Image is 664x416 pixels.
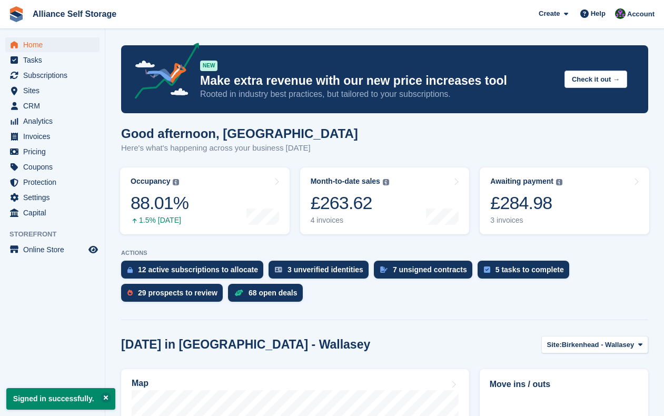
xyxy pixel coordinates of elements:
h2: Map [132,379,148,388]
a: Alliance Self Storage [28,5,121,23]
img: stora-icon-8386f47178a22dfd0bd8f6a31ec36ba5ce8667c1dd55bd0f319d3a0aa187defe.svg [8,6,24,22]
div: 5 tasks to complete [495,265,564,274]
span: Settings [23,190,86,205]
span: Protection [23,175,86,190]
span: Birkenhead - Wallasey [562,340,635,350]
span: Help [591,8,606,19]
img: icon-info-grey-7440780725fd019a000dd9b08b2336e03edf1995a4989e88bcd33f0948082b44.svg [383,179,389,185]
div: 7 unsigned contracts [393,265,467,274]
a: menu [5,242,100,257]
a: menu [5,98,100,113]
span: Online Store [23,242,86,257]
a: menu [5,175,100,190]
img: icon-info-grey-7440780725fd019a000dd9b08b2336e03edf1995a4989e88bcd33f0948082b44.svg [173,179,179,185]
a: menu [5,114,100,128]
span: Pricing [23,144,86,159]
a: Awaiting payment £284.98 3 invoices [480,167,649,234]
a: menu [5,190,100,205]
span: Analytics [23,114,86,128]
a: Occupancy 88.01% 1.5% [DATE] [120,167,290,234]
a: menu [5,68,100,83]
span: Capital [23,205,86,220]
h2: Move ins / outs [490,378,638,391]
p: Here's what's happening across your business [DATE] [121,142,358,154]
img: icon-info-grey-7440780725fd019a000dd9b08b2336e03edf1995a4989e88bcd33f0948082b44.svg [556,179,562,185]
div: 3 unverified identities [288,265,363,274]
img: deal-1b604bf984904fb50ccaf53a9ad4b4a5d6e5aea283cecdc64d6e3604feb123c2.svg [234,289,243,296]
div: 4 invoices [311,216,389,225]
a: Preview store [87,243,100,256]
div: 68 open deals [249,289,298,297]
div: 3 invoices [490,216,562,225]
div: 88.01% [131,192,189,214]
span: Create [539,8,560,19]
a: menu [5,144,100,159]
a: Month-to-date sales £263.62 4 invoices [300,167,470,234]
a: menu [5,129,100,144]
img: active_subscription_to_allocate_icon-d502201f5373d7db506a760aba3b589e785aa758c864c3986d89f69b8ff3... [127,266,133,273]
span: CRM [23,98,86,113]
img: verify_identity-adf6edd0f0f0b5bbfe63781bf79b02c33cf7c696d77639b501bdc392416b5a36.svg [275,266,282,273]
div: 12 active subscriptions to allocate [138,265,258,274]
a: menu [5,53,100,67]
span: Home [23,37,86,52]
img: contract_signature_icon-13c848040528278c33f63329250d36e43548de30e8caae1d1a13099fd9432cc5.svg [380,266,388,273]
a: menu [5,83,100,98]
div: Occupancy [131,177,170,186]
p: Rooted in industry best practices, but tailored to your subscriptions. [200,88,556,100]
img: prospect-51fa495bee0391a8d652442698ab0144808aea92771e9ea1ae160a38d050c398.svg [127,290,133,296]
p: Signed in successfully. [6,388,115,410]
div: Month-to-date sales [311,177,380,186]
h2: [DATE] in [GEOGRAPHIC_DATA] - Wallasey [121,338,370,352]
img: Romilly Norton [615,8,626,19]
span: Invoices [23,129,86,144]
div: 29 prospects to review [138,289,217,297]
a: menu [5,160,100,174]
span: Tasks [23,53,86,67]
span: Account [627,9,655,19]
span: Coupons [23,160,86,174]
div: £284.98 [490,192,562,214]
img: price-adjustments-announcement-icon-8257ccfd72463d97f412b2fc003d46551f7dbcb40ab6d574587a9cd5c0d94... [126,43,200,103]
div: 1.5% [DATE] [131,216,189,225]
div: £263.62 [311,192,389,214]
a: 12 active subscriptions to allocate [121,261,269,284]
a: menu [5,205,100,220]
span: Site: [547,340,562,350]
span: Storefront [9,229,105,240]
a: 3 unverified identities [269,261,374,284]
h1: Good afternoon, [GEOGRAPHIC_DATA] [121,126,358,141]
a: 68 open deals [228,284,308,307]
span: Subscriptions [23,68,86,83]
div: NEW [200,61,217,71]
img: task-75834270c22a3079a89374b754ae025e5fb1db73e45f91037f5363f120a921f8.svg [484,266,490,273]
span: Sites [23,83,86,98]
p: Make extra revenue with our new price increases tool [200,73,556,88]
a: 7 unsigned contracts [374,261,478,284]
p: ACTIONS [121,250,648,256]
a: menu [5,37,100,52]
button: Check it out → [564,71,627,88]
a: 5 tasks to complete [478,261,574,284]
div: Awaiting payment [490,177,553,186]
a: 29 prospects to review [121,284,228,307]
button: Site: Birkenhead - Wallasey [541,336,648,353]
